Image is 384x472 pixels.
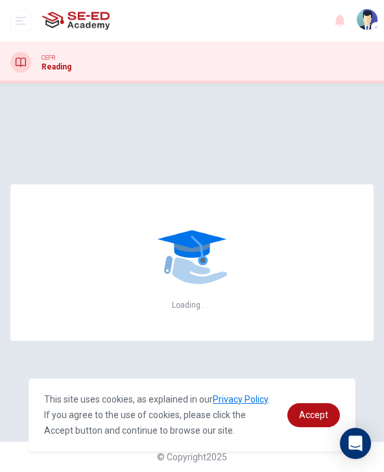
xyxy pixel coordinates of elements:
button: open mobile menu [10,10,31,31]
div: cookieconsent [29,379,355,451]
img: Profile picture [357,9,378,30]
h6: Loading [172,301,212,310]
span: © Copyright 2025 [157,449,227,465]
h6: . [206,301,208,310]
img: SE-ED Academy logo [42,8,110,34]
h6: . [210,301,212,310]
span: CEFR [42,53,55,62]
div: Open Intercom Messenger [340,428,371,459]
a: dismiss cookie message [287,403,340,427]
h6: . [202,301,204,310]
h1: Reading [42,62,71,71]
span: Accept [299,410,328,420]
span: This site uses cookies, as explained in our . If you agree to the use of cookies, please click th... [44,394,270,436]
a: Privacy Policy [213,394,268,404]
